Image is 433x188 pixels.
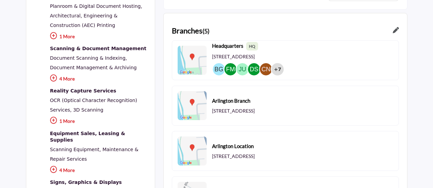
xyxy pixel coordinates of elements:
[50,115,147,129] p: 1 More
[50,30,147,45] p: 1 More
[212,153,255,160] p: [STREET_ADDRESS]
[172,25,209,37] h2: Branches
[50,87,147,96] a: Reality Capture Services
[212,53,255,60] p: [STREET_ADDRESS]
[248,63,260,75] img: Dean Southee
[50,87,147,96] div: Laser scanning, BIM modeling, photogrammetry, 3D scanning, and other advanced services.
[73,107,103,113] a: 3D Scanning
[50,3,143,9] a: Planroom & Digital Document Hosting,
[246,42,258,50] span: HQ
[260,63,272,75] img: Charlotte North Carolina
[50,72,147,87] p: 4 More
[50,44,147,53] div: Digital conversion, archiving, indexing, secure storage, and streamlined document retrieval solut...
[224,63,237,75] img: Francine Mills
[50,13,118,28] a: Architectural, Engineering & Construction (AEC) Printing
[50,129,147,145] a: Equipment Sales, Leasing & Supplies
[50,129,147,145] div: Equipment sales, leasing, service, and resale of plotters, scanners, printers.
[204,27,208,35] span: 5
[212,97,250,105] b: Arlington Branch
[50,44,147,53] a: Scanning & Document Management
[213,63,225,75] img: Beth Gleason
[50,65,137,70] a: Document Management & Archiving
[393,27,399,34] a: Redirect to location
[50,164,147,178] p: 4 More
[212,107,255,114] p: [STREET_ADDRESS]
[50,178,147,187] a: Signs, Graphics & Displays
[236,63,249,75] img: Jay Udovich
[271,63,284,75] div: +7
[50,147,138,162] a: Maintenance & Repair Services
[50,178,147,187] div: Exterior/interior building signs, trade show booths, event displays, wayfinding, architectural si...
[203,27,209,35] span: ( )
[178,91,207,120] img: Location Map
[212,42,258,50] b: Headquarters
[50,55,127,61] a: Document Scanning & Indexing,
[212,142,254,150] b: Arlington Location
[178,136,207,165] img: Location Map
[178,46,207,75] img: Location Map
[50,147,101,152] a: Scanning Equipment,
[50,98,137,113] a: OCR (Optical Character Recognition) Services,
